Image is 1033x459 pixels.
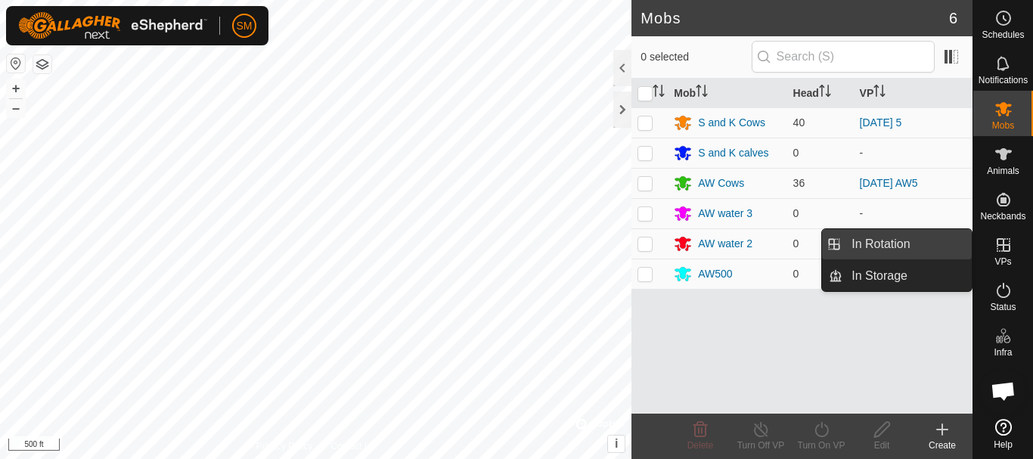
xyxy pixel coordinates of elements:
[973,413,1033,455] a: Help
[912,439,973,452] div: Create
[842,229,972,259] a: In Rotation
[687,440,714,451] span: Delete
[793,207,799,219] span: 0
[822,229,972,259] li: In Rotation
[980,212,1025,221] span: Neckbands
[698,206,752,222] div: AW water 3
[852,267,907,285] span: In Storage
[793,237,799,250] span: 0
[987,166,1019,175] span: Animals
[819,87,831,99] p-sorticon: Activate to sort
[990,302,1016,312] span: Status
[33,55,51,73] button: Map Layers
[793,147,799,159] span: 0
[641,9,949,27] h2: Mobs
[698,115,765,131] div: S and K Cows
[793,268,799,280] span: 0
[822,261,972,291] li: In Storage
[949,7,957,29] span: 6
[731,439,791,452] div: Turn Off VP
[256,439,313,453] a: Privacy Policy
[854,198,973,228] td: -
[237,18,253,34] span: SM
[981,368,1026,414] div: Open chat
[653,87,665,99] p-sorticon: Activate to sort
[787,79,854,108] th: Head
[7,79,25,98] button: +
[793,116,805,129] span: 40
[994,257,1011,266] span: VPs
[791,439,852,452] div: Turn On VP
[698,145,768,161] div: S and K calves
[979,76,1028,85] span: Notifications
[615,437,618,450] span: i
[18,12,207,39] img: Gallagher Logo
[668,79,786,108] th: Mob
[854,79,973,108] th: VP
[982,30,1024,39] span: Schedules
[994,440,1013,449] span: Help
[842,261,972,291] a: In Storage
[992,121,1014,130] span: Mobs
[752,41,935,73] input: Search (S)
[793,177,805,189] span: 36
[994,348,1012,357] span: Infra
[7,99,25,117] button: –
[7,54,25,73] button: Reset Map
[330,439,375,453] a: Contact Us
[641,49,751,65] span: 0 selected
[873,87,886,99] p-sorticon: Activate to sort
[852,235,910,253] span: In Rotation
[608,436,625,452] button: i
[852,439,912,452] div: Edit
[860,177,918,189] a: [DATE] AW5
[698,266,732,282] div: AW500
[854,138,973,168] td: -
[696,87,708,99] p-sorticon: Activate to sort
[698,236,752,252] div: AW water 2
[698,175,744,191] div: AW Cows
[860,116,902,129] a: [DATE] 5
